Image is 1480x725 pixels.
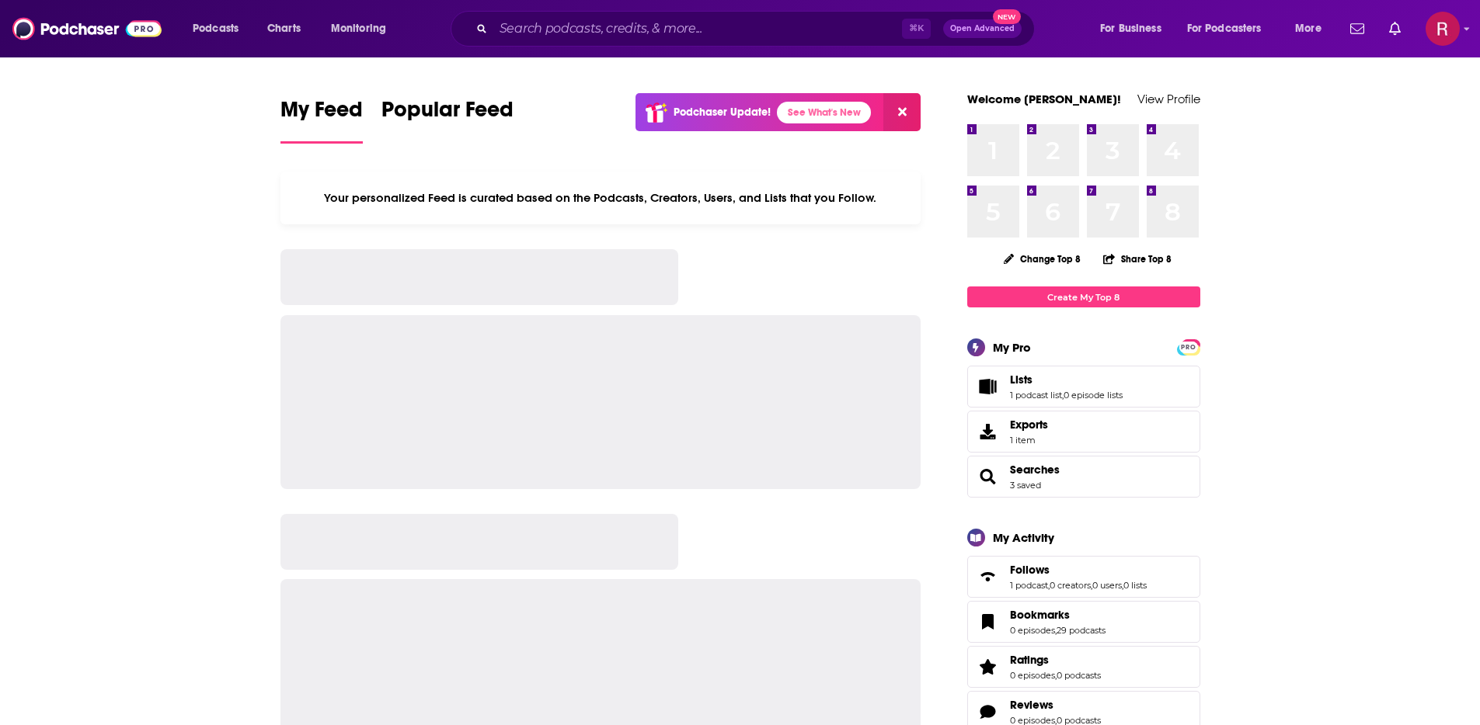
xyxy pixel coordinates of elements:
button: Show profile menu [1426,12,1460,46]
div: My Activity [993,530,1054,545]
a: Charts [257,16,310,41]
a: Show notifications dropdown [1344,16,1370,42]
a: 0 users [1092,580,1122,591]
span: More [1295,18,1322,40]
a: 0 episode lists [1064,390,1123,401]
span: My Feed [280,96,363,132]
span: , [1055,670,1057,681]
span: , [1062,390,1064,401]
a: View Profile [1137,92,1200,106]
span: For Podcasters [1187,18,1262,40]
a: Ratings [1010,653,1101,667]
span: , [1122,580,1123,591]
a: My Feed [280,96,363,144]
span: Ratings [1010,653,1049,667]
span: Follows [1010,563,1050,577]
span: Logged in as rebeccaagurto [1426,12,1460,46]
span: 1 item [1010,435,1048,446]
button: open menu [182,16,259,41]
div: Search podcasts, credits, & more... [465,11,1050,47]
img: User Profile [1426,12,1460,46]
span: Podcasts [193,18,239,40]
button: Change Top 8 [994,249,1091,269]
span: Reviews [1010,698,1053,712]
span: PRO [1179,342,1198,353]
a: Exports [967,411,1200,453]
span: ⌘ K [902,19,931,39]
span: Lists [1010,373,1033,387]
span: Exports [1010,418,1048,432]
a: Follows [1010,563,1147,577]
button: Share Top 8 [1102,244,1172,274]
a: Bookmarks [1010,608,1106,622]
span: Lists [967,366,1200,408]
img: Podchaser - Follow, Share and Rate Podcasts [12,14,162,43]
span: Bookmarks [967,601,1200,643]
a: 0 creators [1050,580,1091,591]
a: 0 lists [1123,580,1147,591]
input: Search podcasts, credits, & more... [493,16,902,41]
button: open menu [1284,16,1341,41]
button: open menu [1177,16,1284,41]
a: 0 episodes [1010,625,1055,636]
button: Open AdvancedNew [943,19,1022,38]
span: , [1055,625,1057,636]
span: Open Advanced [950,25,1015,33]
a: 3 saved [1010,480,1041,491]
a: PRO [1179,341,1198,352]
span: Monitoring [331,18,386,40]
a: Bookmarks [973,611,1004,633]
a: 1 podcast list [1010,390,1062,401]
a: 1 podcast [1010,580,1048,591]
a: Searches [973,466,1004,487]
span: Popular Feed [381,96,514,132]
span: For Business [1100,18,1161,40]
a: Follows [973,566,1004,588]
a: Reviews [1010,698,1101,712]
p: Podchaser Update! [674,106,771,119]
span: , [1091,580,1092,591]
span: New [993,9,1021,24]
a: Popular Feed [381,96,514,144]
div: Your personalized Feed is curated based on the Podcasts, Creators, Users, and Lists that you Follow. [280,172,921,224]
a: Lists [1010,373,1123,387]
div: My Pro [993,340,1031,355]
a: Searches [1010,463,1060,477]
span: , [1048,580,1050,591]
span: Exports [973,421,1004,442]
a: Create My Top 8 [967,286,1200,307]
a: 29 podcasts [1057,625,1106,636]
span: Searches [967,456,1200,498]
a: Lists [973,376,1004,397]
span: Charts [267,18,301,40]
button: open menu [1089,16,1181,41]
a: Ratings [973,656,1004,678]
button: open menu [320,16,406,41]
span: Ratings [967,646,1200,688]
a: 0 episodes [1010,670,1055,681]
span: Follows [967,556,1200,598]
a: Reviews [973,701,1004,723]
span: Bookmarks [1010,608,1070,622]
a: See What's New [777,102,871,123]
a: 0 podcasts [1057,670,1101,681]
a: Welcome [PERSON_NAME]! [967,92,1121,106]
a: Show notifications dropdown [1383,16,1407,42]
